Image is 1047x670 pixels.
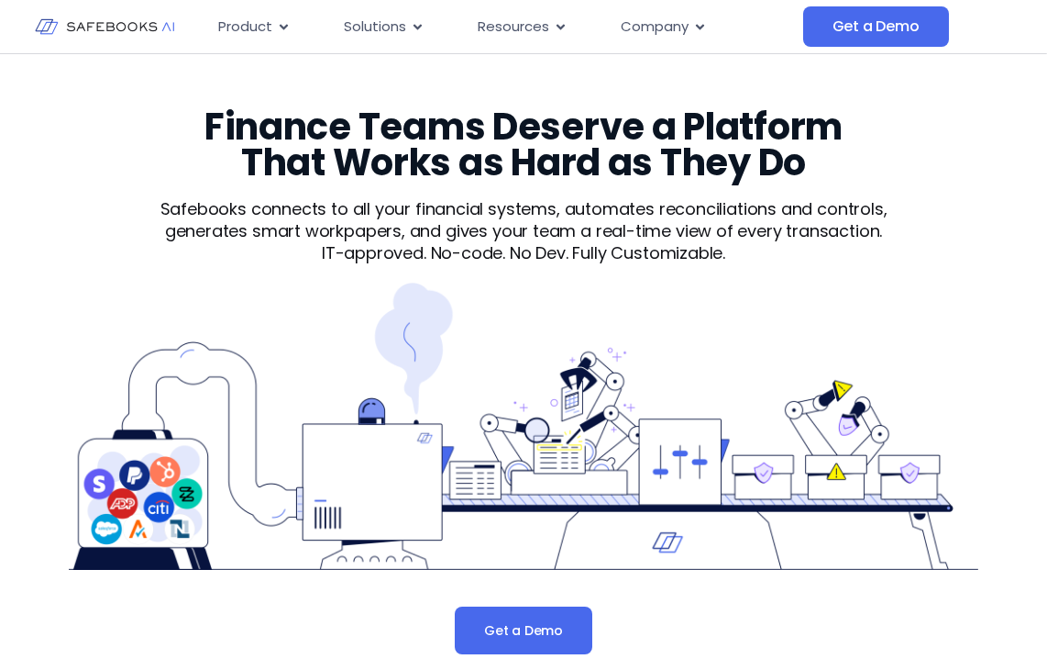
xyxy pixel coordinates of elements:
[139,242,908,264] p: IT-approved. No-code. No Dev. Fully Customizable.
[180,109,866,180] h3: Finance Teams Deserve a Platform That Works as Hard as They Do
[344,17,406,38] span: Solutions
[69,283,978,570] img: Product 1
[139,198,908,242] p: Safebooks connects to all your financial systems, automates reconciliations and controls, generat...
[803,6,949,47] a: Get a Demo
[455,607,592,654] a: Get a Demo
[204,9,802,45] nav: Menu
[204,9,802,45] div: Menu Toggle
[218,17,272,38] span: Product
[484,621,563,640] span: Get a Demo
[478,17,549,38] span: Resources
[621,17,689,38] span: Company
[832,17,920,36] span: Get a Demo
